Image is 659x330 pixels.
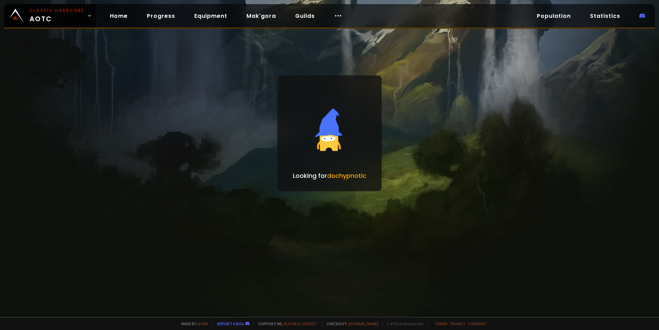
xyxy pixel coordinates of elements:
a: Guilds [290,9,320,23]
a: Progress [141,9,181,23]
small: Classic Hardcore [30,8,84,14]
a: Classic HardcoreAOTC [4,4,96,27]
a: Buy me a coffee [284,321,318,326]
a: Mak'gora [241,9,281,23]
a: Equipment [189,9,233,23]
span: v. d752d5 - production [382,321,424,326]
a: Report a bug [217,321,244,326]
span: Made by [177,321,208,326]
span: dochypnotic [327,171,366,180]
a: Consent [468,321,486,326]
span: AOTC [30,8,84,24]
a: [DOMAIN_NAME] [348,321,378,326]
span: Checkout [322,321,378,326]
a: a fan [198,321,208,326]
p: Looking for [293,171,366,180]
a: Population [531,9,576,23]
a: Privacy [450,321,465,326]
span: Support me, [254,321,318,326]
a: Statistics [585,9,626,23]
a: Terms [435,321,448,326]
a: Home [104,9,133,23]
